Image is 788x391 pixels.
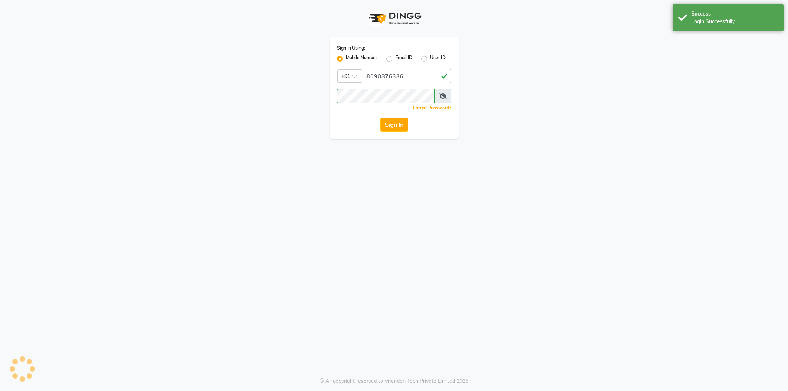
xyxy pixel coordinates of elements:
[365,7,424,29] img: logo1.svg
[691,18,778,25] div: Login Successfully.
[430,54,446,63] label: User ID
[337,45,365,51] label: Sign In Using:
[413,105,451,110] a: Forgot Password?
[395,54,412,63] label: Email ID
[380,118,408,132] button: Sign In
[346,54,378,63] label: Mobile Number
[362,69,451,83] input: Username
[691,10,778,18] div: Success
[337,89,435,103] input: Username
